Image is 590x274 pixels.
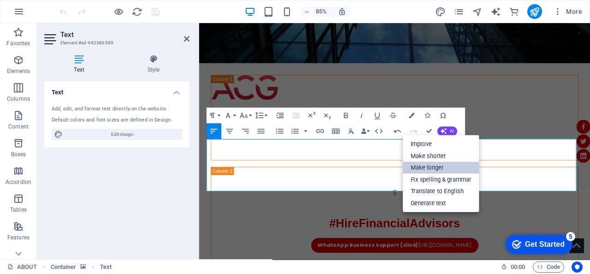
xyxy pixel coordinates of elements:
div: Add, edit, and format text directly on the website. [52,105,182,113]
button: AI [437,127,457,136]
button: Special Characters [436,108,450,123]
span: Click to select. Double-click to edit [100,262,112,273]
nav: breadcrumb [51,262,112,273]
h4: Text [44,81,189,98]
span: More [553,7,582,16]
span: : [517,263,519,270]
span: AI [450,129,454,134]
button: Icons [420,108,435,123]
a: Fix spelling & grammar [403,173,479,185]
button: Italic (Ctrl+I) [354,108,369,123]
button: Clear Formatting [344,123,359,139]
p: Accordion [6,178,31,186]
span: 00 00 [511,262,525,273]
i: Design (Ctrl+Alt+Y) [435,6,446,17]
button: Confirm (Ctrl+⏎) [422,123,437,139]
button: commerce [509,6,520,17]
div: Get Started [27,10,67,18]
button: More [549,4,586,19]
button: publish [527,4,542,19]
div: AI [403,135,479,212]
button: Align Center [222,123,237,139]
div: Default colors and font sizes are defined in Design. [52,116,182,124]
p: Favorites [6,40,30,47]
button: Code [533,262,564,273]
i: Commerce [509,6,519,17]
button: Colors [404,108,419,123]
p: Tables [10,206,27,213]
p: Features [7,234,29,241]
button: Paragraph Format [206,108,221,123]
i: This element contains a background [80,264,86,269]
button: Unordered List [272,123,287,139]
button: Increase Indent [273,108,288,123]
button: Font Family [222,108,237,123]
p: Boxes [11,151,26,158]
button: pages [454,6,465,17]
button: Font Size [238,108,253,123]
span: Click to select. Double-click to edit [51,262,77,273]
div: 5 [68,2,77,11]
button: Bold (Ctrl+B) [339,108,354,123]
h4: Style [118,55,189,74]
i: Publish [529,6,540,17]
i: Pages (Ctrl+Alt+S) [454,6,464,17]
button: reload [131,6,142,17]
button: Line Height [254,108,268,123]
button: Ordered List [302,123,309,139]
i: On resize automatically adjust zoom level to fit chosen device. [338,7,346,16]
button: Redo (Ctrl+Shift+Z) [406,123,421,139]
button: navigator [472,6,483,17]
button: design [435,6,446,17]
button: Usercentrics [572,262,583,273]
button: Underline (Ctrl+U) [370,108,385,123]
button: Subscript [320,108,335,123]
i: Navigator [472,6,483,17]
a: Make shorter [403,150,479,162]
button: Align Left [206,123,221,139]
span: Code [537,262,560,273]
button: Ordered List [288,123,302,139]
button: text_generator [490,6,501,17]
button: Insert Link [313,123,328,139]
h4: Text [44,55,118,74]
button: Superscript [304,108,319,123]
button: Strikethrough [386,108,401,123]
a: Translate to English [403,185,479,197]
button: 85% [300,6,333,17]
i: Reload page [132,6,142,17]
h2: Text [60,30,189,39]
p: Elements [7,67,30,75]
p: Content [8,123,29,130]
button: HTML [372,123,386,139]
h6: Session time [501,262,525,273]
a: Make longer [403,162,479,174]
button: Insert Table [329,123,343,139]
button: Align Justify [254,123,268,139]
a: Improve [403,138,479,150]
button: Align Right [238,123,253,139]
a: Click to cancel selection. Double-click to open Pages [7,262,37,273]
span: Edit design [65,129,179,140]
button: Undo (Ctrl+Z) [390,123,405,139]
button: Data Bindings [360,123,371,139]
button: Click here to leave preview mode and continue editing [113,6,124,17]
h6: 85% [314,6,329,17]
h3: Element #ed-642386589 [60,39,171,47]
a: Generate text [403,197,479,209]
button: Decrease Indent [289,108,303,123]
div: Get Started 5 items remaining, 0% complete [7,5,75,24]
button: Edit design [52,129,182,140]
i: AI Writer [490,6,501,17]
p: Columns [7,95,30,103]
